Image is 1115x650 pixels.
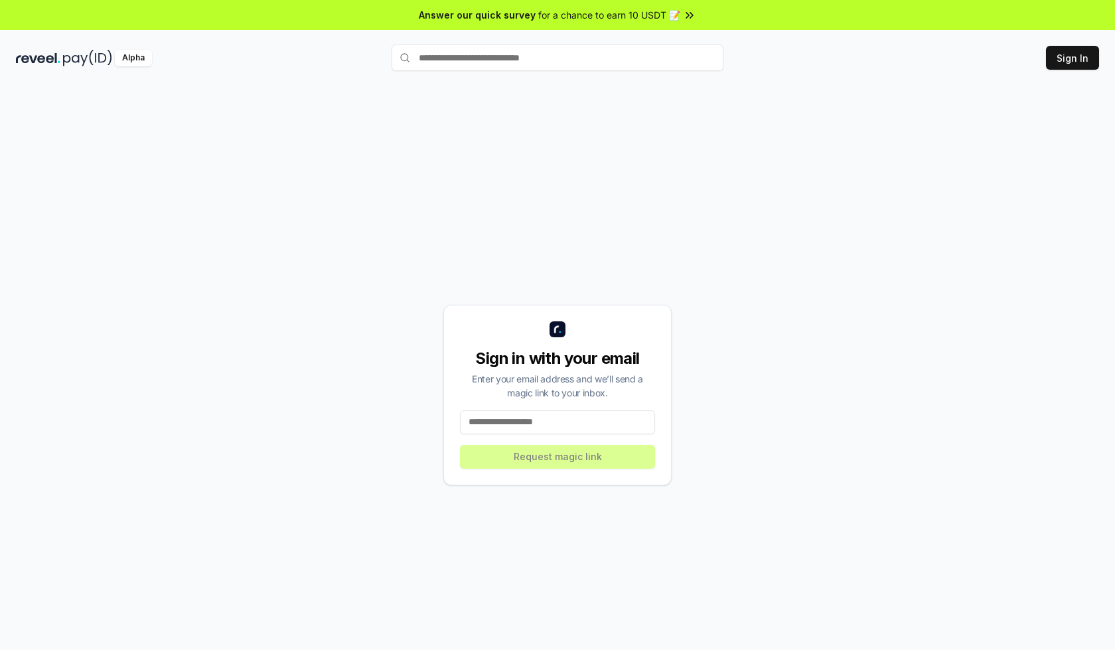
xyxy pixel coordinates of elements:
[538,8,680,22] span: for a chance to earn 10 USDT 📝
[460,372,655,400] div: Enter your email address and we’ll send a magic link to your inbox.
[419,8,536,22] span: Answer our quick survey
[16,50,60,66] img: reveel_dark
[550,321,565,337] img: logo_small
[115,50,152,66] div: Alpha
[1046,46,1099,70] button: Sign In
[460,348,655,369] div: Sign in with your email
[63,50,112,66] img: pay_id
